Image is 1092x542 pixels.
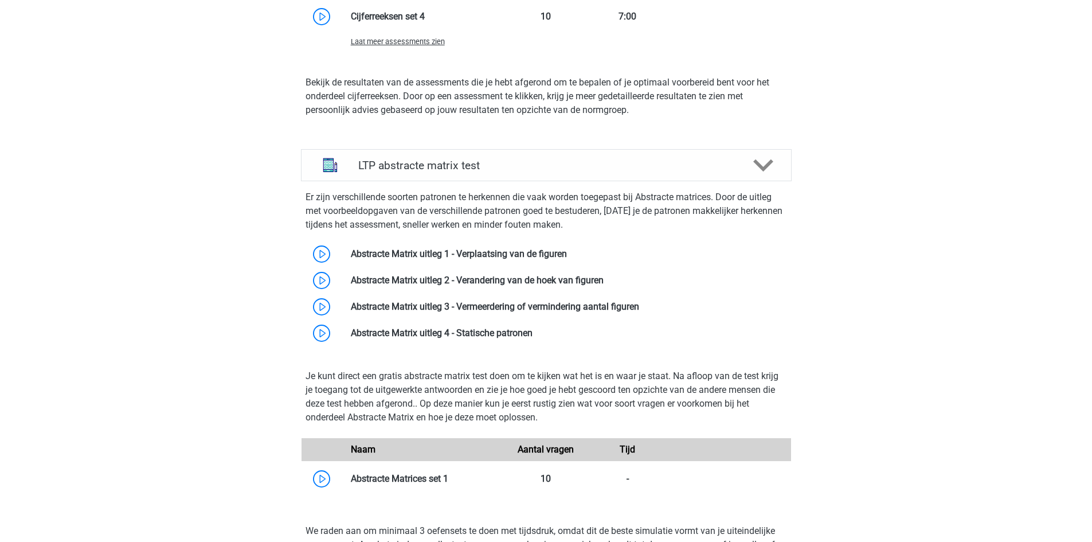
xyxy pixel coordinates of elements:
[358,159,734,172] h4: LTP abstracte matrix test
[342,10,506,24] div: Cijferreeksen set 4
[315,150,345,180] img: abstracte matrices
[505,443,586,457] div: Aantal vragen
[342,326,791,340] div: Abstracte Matrix uitleg 4 - Statische patronen
[342,300,791,314] div: Abstracte Matrix uitleg 3 - Vermeerdering of vermindering aantal figuren
[306,190,787,232] p: Er zijn verschillende soorten patronen te herkennen die vaak worden toegepast bij Abstracte matri...
[351,37,445,46] span: Laat meer assessments zien
[342,247,791,261] div: Abstracte Matrix uitleg 1 - Verplaatsing van de figuren
[306,76,787,117] p: Bekijk de resultaten van de assessments die je hebt afgerond om te bepalen of je optimaal voorber...
[342,274,791,287] div: Abstracte Matrix uitleg 2 - Verandering van de hoek van figuren
[342,443,506,457] div: Naam
[296,149,796,181] a: abstracte matrices LTP abstracte matrix test
[306,369,787,424] p: Je kunt direct een gratis abstracte matrix test doen om te kijken wat het is en waar je staat. Na...
[342,472,506,486] div: Abstracte Matrices set 1
[587,443,668,457] div: Tijd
